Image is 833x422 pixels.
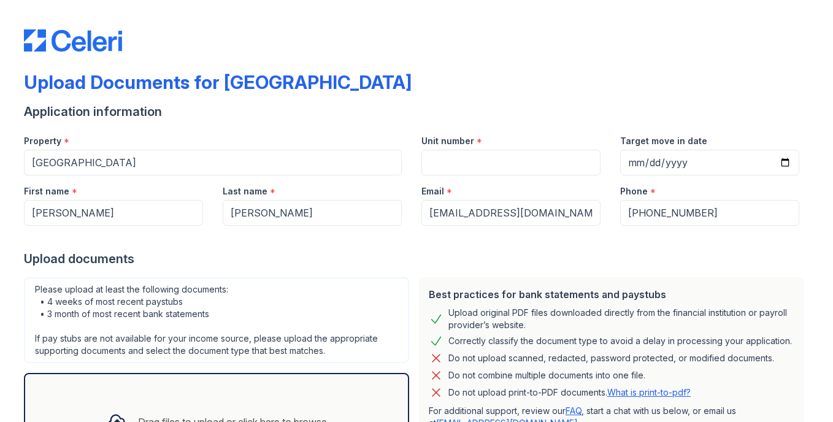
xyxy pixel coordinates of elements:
[24,71,412,93] div: Upload Documents for [GEOGRAPHIC_DATA]
[24,135,61,147] label: Property
[223,185,267,198] label: Last name
[429,287,794,302] div: Best practices for bank statements and paystubs
[620,185,648,198] label: Phone
[421,185,444,198] label: Email
[448,386,691,399] p: Do not upload print-to-PDF documents.
[421,135,474,147] label: Unit number
[448,307,794,331] div: Upload original PDF files downloaded directly from the financial institution or payroll provider’...
[448,368,645,383] div: Do not combine multiple documents into one file.
[24,29,122,52] img: CE_Logo_Blue-a8612792a0a2168367f1c8372b55b34899dd931a85d93a1a3d3e32e68fde9ad4.png
[620,135,707,147] label: Target move in date
[448,334,792,348] div: Correctly classify the document type to avoid a delay in processing your application.
[24,250,809,267] div: Upload documents
[24,103,809,120] div: Application information
[566,405,582,416] a: FAQ
[24,185,69,198] label: First name
[607,387,691,397] a: What is print-to-pdf?
[24,277,409,363] div: Please upload at least the following documents: • 4 weeks of most recent paystubs • 3 month of mo...
[448,351,774,366] div: Do not upload scanned, redacted, password protected, or modified documents.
